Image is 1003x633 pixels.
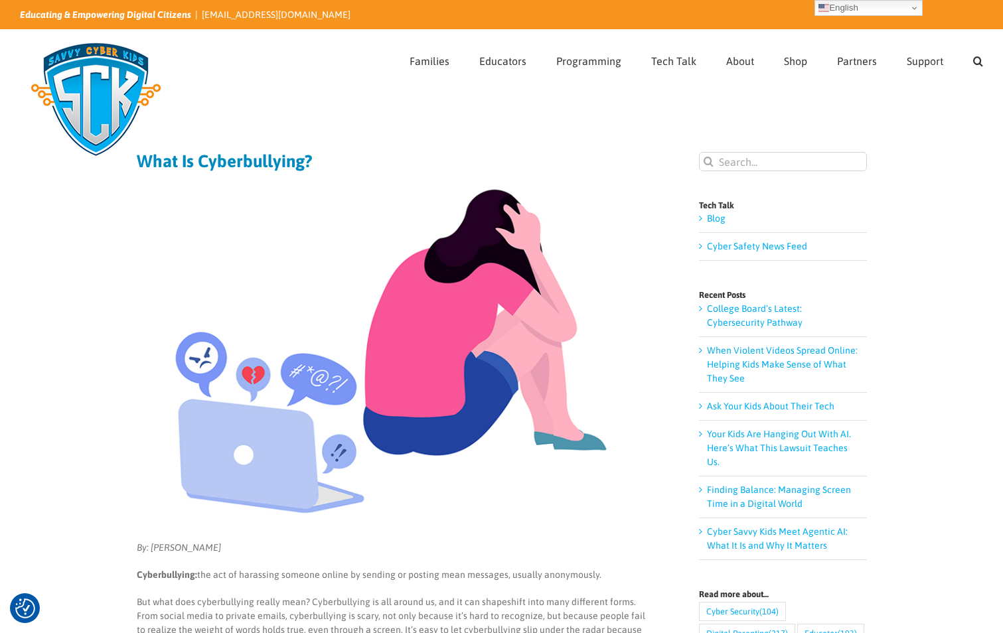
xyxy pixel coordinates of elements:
a: Shop [784,30,807,88]
h4: Read more about… [699,590,867,598]
a: Partners [837,30,877,88]
a: [EMAIL_ADDRESS][DOMAIN_NAME] [202,9,350,20]
a: Finding Balance: Managing Screen Time in a Digital World [707,484,851,509]
span: Programming [556,56,621,66]
i: Educating & Empowering Digital Citizens [20,9,191,20]
a: Cyber Savvy Kids Meet Agentic AI: What It Is and Why It Matters [707,526,848,551]
p: the act of harassing someone online by sending or posting mean messages, usually anonymously. [137,568,646,582]
span: (104) [759,602,779,620]
span: Families [410,56,449,66]
a: Ask Your Kids About Their Tech [707,401,834,411]
a: Support [907,30,943,88]
a: Blog [707,213,726,224]
h1: What Is Cyberbullying? [137,152,646,171]
button: Consent Preferences [15,598,35,618]
img: en [818,3,829,13]
input: Search... [699,152,867,171]
input: Search [699,152,718,171]
span: Tech Talk [651,56,696,66]
a: Search [973,30,983,88]
img: Revisit consent button [15,598,35,618]
h4: Recent Posts [699,291,867,299]
span: Support [907,56,943,66]
a: When Violent Videos Spread Online: Helping Kids Make Sense of What They See [707,345,858,384]
span: About [726,56,754,66]
span: Partners [837,56,877,66]
a: Programming [556,30,621,88]
a: Cyber Security (104 items) [699,602,786,621]
nav: Main Menu [410,30,983,88]
a: About [726,30,754,88]
em: By: [PERSON_NAME] [137,542,221,553]
span: Shop [784,56,807,66]
a: Tech Talk [651,30,696,88]
strong: Cyberbullying: [137,569,197,580]
a: Educators [479,30,526,88]
a: Cyber Safety News Feed [707,241,807,251]
a: Families [410,30,449,88]
img: Savvy Cyber Kids Logo [20,33,172,166]
span: Educators [479,56,526,66]
h4: Tech Talk [699,201,867,210]
a: Your Kids Are Hanging Out With AI. Here’s What This Lawsuit Teaches Us. [707,429,851,467]
a: College Board’s Latest: Cybersecurity Pathway [707,303,803,328]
